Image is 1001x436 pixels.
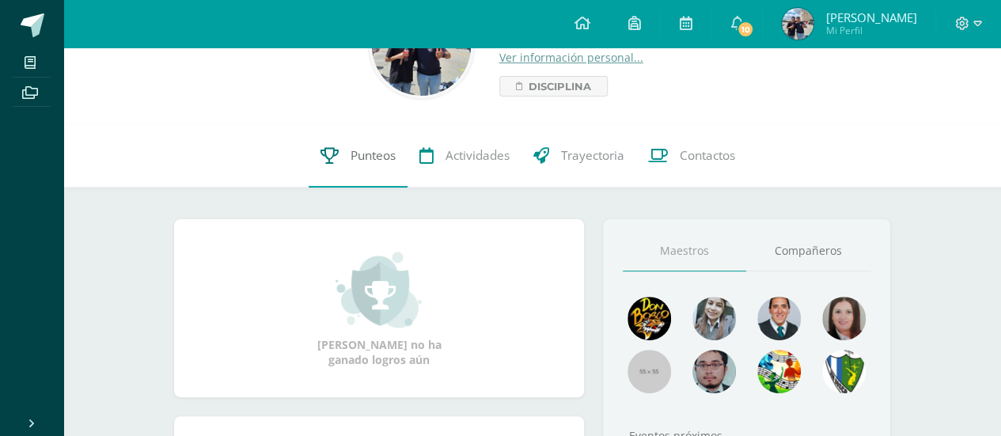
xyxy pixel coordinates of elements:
span: 10 [737,21,754,38]
span: [PERSON_NAME] [825,9,916,25]
img: 6e7c8ff660ca3d407ab6d57b0593547c.png [822,350,866,393]
span: Contactos [680,147,735,164]
img: 55x55 [628,350,671,393]
div: [PERSON_NAME] no ha ganado logros aún [300,250,458,367]
img: 67c3d6f6ad1c930a517675cdc903f95f.png [822,297,866,340]
span: Disciplina [529,77,591,96]
img: eec80b72a0218df6e1b0c014193c2b59.png [757,297,801,340]
a: Contactos [636,124,747,188]
a: Compañeros [746,231,870,271]
img: achievement_small.png [336,250,422,329]
a: Maestros [623,231,747,271]
img: d0e54f245e8330cebada5b5b95708334.png [692,350,736,393]
span: Trayectoria [561,147,624,164]
a: Actividades [408,124,521,188]
span: Punteos [351,147,396,164]
img: a43eca2235894a1cc1b3d6ce2f11d98a.png [757,350,801,393]
a: Punteos [309,124,408,188]
a: Ver información personal... [499,50,643,65]
img: 29fc2a48271e3f3676cb2cb292ff2552.png [628,297,671,340]
span: Actividades [446,147,510,164]
img: 45bd7986b8947ad7e5894cbc9b781108.png [692,297,736,340]
a: Trayectoria [521,124,636,188]
span: Mi Perfil [825,24,916,37]
a: Disciplina [499,76,608,97]
img: f66163e901d91b21c8cec0638fbfd2e8.png [782,8,813,40]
